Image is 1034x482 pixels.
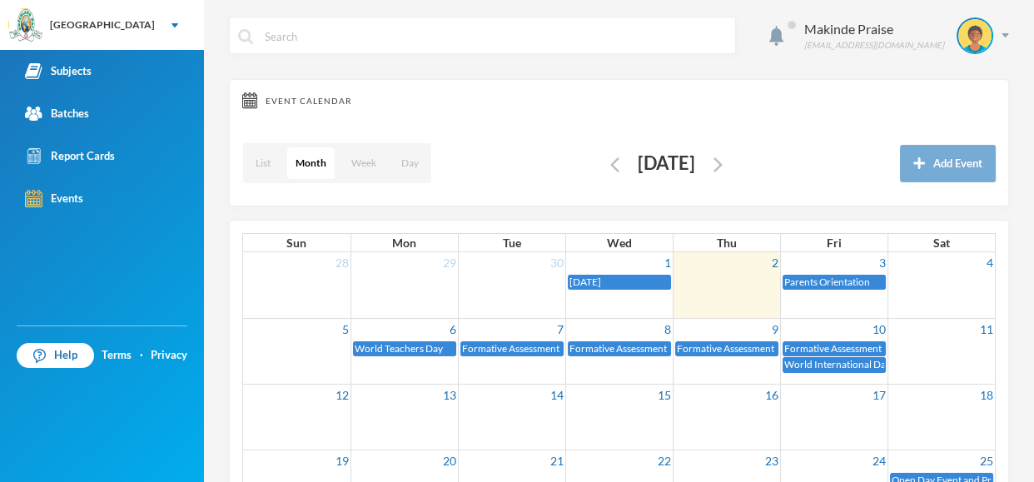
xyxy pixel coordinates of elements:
[17,343,94,368] a: Help
[568,275,671,291] a: [DATE]
[985,252,995,273] a: 4
[770,252,780,273] a: 2
[50,17,155,32] div: [GEOGRAPHIC_DATA]
[783,341,886,357] a: Formative Assessment
[978,385,995,405] a: 18
[871,450,887,471] a: 24
[448,319,458,340] a: 6
[784,342,882,355] span: Formative Assessment
[9,9,42,42] img: logo
[353,341,456,357] a: World Teachers Day
[462,342,559,355] span: Formative Assessment
[334,252,350,273] a: 28
[25,190,83,207] div: Events
[958,19,992,52] img: STUDENT
[978,319,995,340] a: 11
[783,357,886,373] a: World International Day of the Girl Child
[871,319,887,340] a: 10
[877,252,887,273] a: 3
[871,385,887,405] a: 17
[151,347,187,364] a: Privacy
[656,450,673,471] a: 22
[341,319,350,340] a: 5
[25,105,89,122] div: Batches
[804,19,944,39] div: Makinde Praise
[334,385,350,405] a: 12
[675,341,778,357] a: Formative Assessment
[287,147,335,179] button: Month
[263,17,727,55] input: Search
[784,276,870,288] span: Parents Orientation
[569,342,667,355] span: Formative Assessment
[549,450,565,471] a: 21
[242,92,996,109] div: Event Calendar
[568,341,671,357] a: Formative Assessment
[900,145,996,182] button: Add Event
[783,275,886,291] a: Parents Orientation
[763,385,780,405] a: 16
[717,236,737,250] span: Thu
[607,236,632,250] span: Wed
[460,341,564,357] a: Formative Assessment
[827,236,842,250] span: Fri
[549,385,565,405] a: 14
[663,252,673,273] a: 1
[334,450,350,471] a: 19
[140,347,143,364] div: ·
[677,342,774,355] span: Formative Assessment
[503,236,521,250] span: Tue
[708,154,728,173] button: Edit
[569,276,601,288] span: [DATE]
[770,319,780,340] a: 9
[624,147,708,180] div: [DATE]
[804,39,944,52] div: [EMAIL_ADDRESS][DOMAIN_NAME]
[763,450,780,471] a: 23
[441,252,458,273] a: 29
[343,147,385,179] button: Week
[25,147,115,165] div: Report Cards
[933,236,950,250] span: Sat
[656,385,673,405] a: 15
[441,385,458,405] a: 13
[663,319,673,340] a: 8
[549,252,565,273] a: 30
[978,450,995,471] a: 25
[392,236,416,250] span: Mon
[102,347,132,364] a: Terms
[555,319,565,340] a: 7
[784,358,961,370] span: World International Day of the Girl Child
[355,342,443,355] span: World Teachers Day
[605,154,624,173] button: Edit
[247,147,279,179] button: List
[441,450,458,471] a: 20
[25,62,92,80] div: Subjects
[286,236,306,250] span: Sun
[238,29,253,44] img: search
[393,147,427,179] button: Day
